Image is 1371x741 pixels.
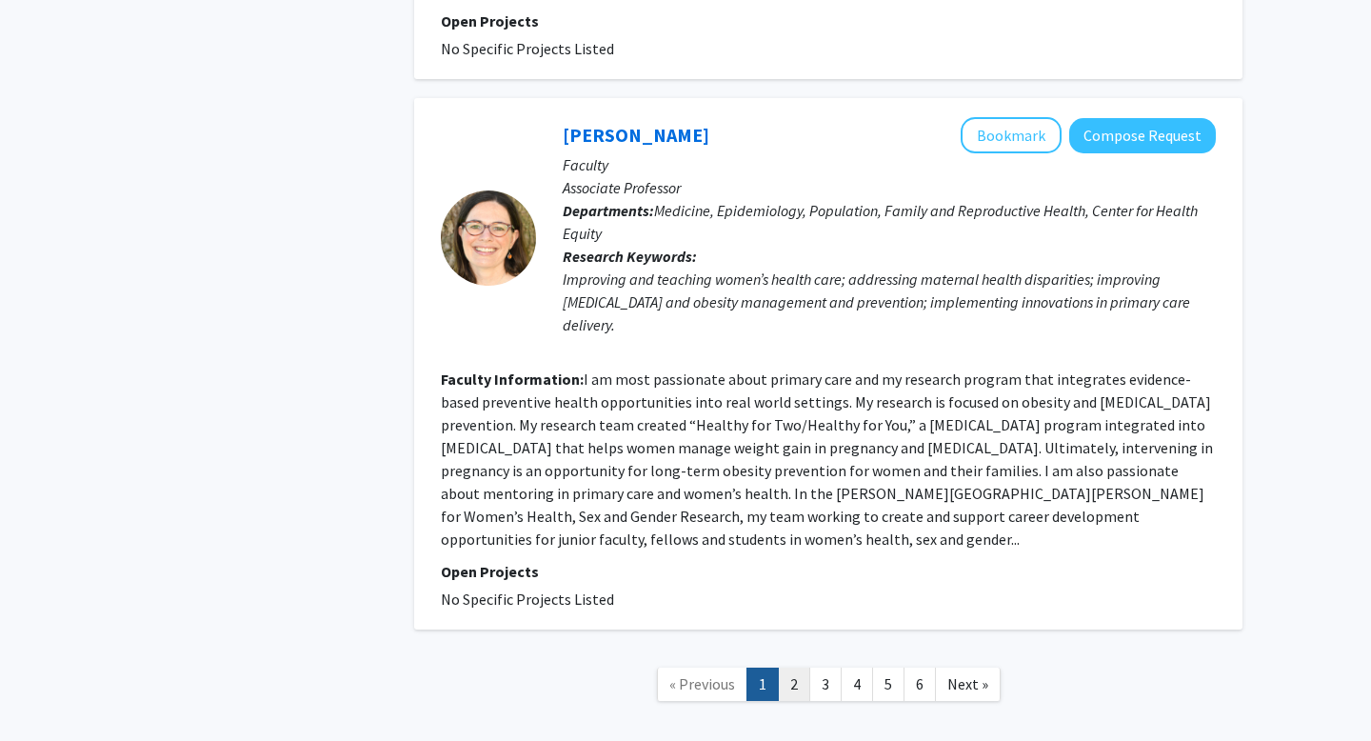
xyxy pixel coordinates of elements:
[961,117,1062,153] button: Add Wendy Bennett to Bookmarks
[563,123,709,147] a: [PERSON_NAME]
[1069,118,1216,153] button: Compose Request to Wendy Bennett
[872,668,904,701] a: 5
[563,268,1216,336] div: Improving and teaching women’s health care; addressing maternal health disparities; improving [ME...
[441,370,1213,549] fg-read-more: I am most passionate about primary care and my research program that integrates evidence-based pr...
[841,668,873,701] a: 4
[935,668,1001,701] a: Next
[441,39,614,58] span: No Specific Projects Listed
[441,560,1216,583] p: Open Projects
[657,668,747,701] a: Previous Page
[441,590,614,609] span: No Specific Projects Listed
[904,668,936,701] a: 6
[563,153,1216,176] p: Faculty
[809,668,842,701] a: 3
[14,655,81,727] iframe: Chat
[563,201,1198,243] span: Medicine, Epidemiology, Population, Family and Reproductive Health, Center for Health Equity
[563,201,654,220] b: Departments:
[563,247,697,266] b: Research Keywords:
[563,176,1216,199] p: Associate Professor
[947,674,988,693] span: Next »
[669,674,735,693] span: « Previous
[441,370,584,389] b: Faculty Information:
[778,668,810,701] a: 2
[441,10,1216,32] p: Open Projects
[746,668,779,701] a: 1
[414,649,1242,726] nav: Page navigation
